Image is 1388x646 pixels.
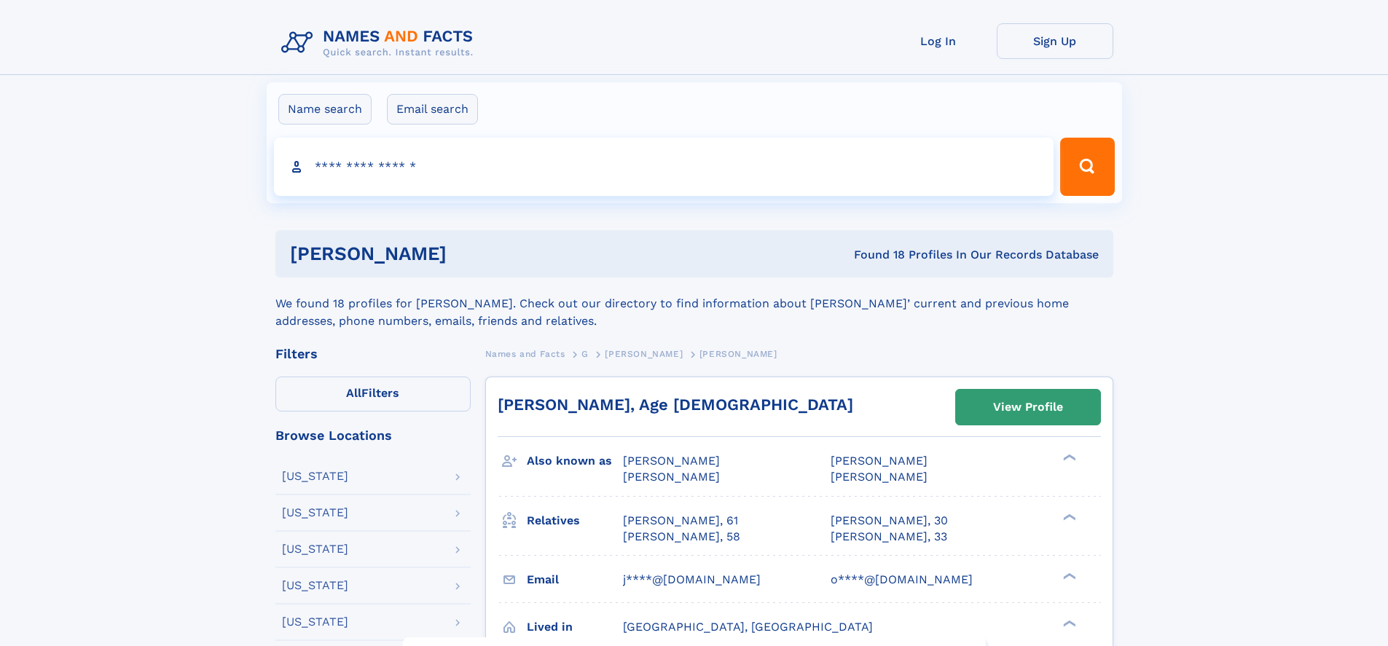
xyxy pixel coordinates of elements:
[1059,618,1077,628] div: ❯
[831,454,928,468] span: [PERSON_NAME]
[623,470,720,484] span: [PERSON_NAME]
[1059,453,1077,462] div: ❯
[831,513,948,529] a: [PERSON_NAME], 30
[346,386,361,400] span: All
[527,508,623,533] h3: Relatives
[956,390,1100,425] a: View Profile
[275,347,471,361] div: Filters
[623,454,720,468] span: [PERSON_NAME]
[997,23,1113,59] a: Sign Up
[274,138,1054,196] input: search input
[581,344,589,363] a: G
[605,344,683,363] a: [PERSON_NAME]
[282,507,348,519] div: [US_STATE]
[290,245,651,263] h1: [PERSON_NAME]
[605,349,683,359] span: [PERSON_NAME]
[282,616,348,628] div: [US_STATE]
[1059,512,1077,521] div: ❯
[581,349,589,359] span: G
[275,377,471,411] label: Filters
[485,344,565,363] a: Names and Facts
[1059,571,1077,580] div: ❯
[275,429,471,442] div: Browse Locations
[278,94,372,125] label: Name search
[1060,138,1114,196] button: Search Button
[498,395,853,414] a: [PERSON_NAME], Age [DEMOGRAPHIC_DATA]
[650,247,1099,263] div: Found 18 Profiles In Our Records Database
[275,23,485,63] img: Logo Names and Facts
[527,567,623,592] h3: Email
[527,615,623,639] h3: Lived in
[275,277,1113,330] div: We found 18 profiles for [PERSON_NAME]. Check out our directory to find information about [PERSON...
[527,449,623,473] h3: Also known as
[993,390,1063,424] div: View Profile
[387,94,478,125] label: Email search
[282,543,348,555] div: [US_STATE]
[831,470,928,484] span: [PERSON_NAME]
[282,470,348,482] div: [US_STATE]
[623,513,738,529] a: [PERSON_NAME], 61
[831,529,947,545] a: [PERSON_NAME], 33
[623,529,740,545] a: [PERSON_NAME], 58
[880,23,997,59] a: Log In
[699,349,777,359] span: [PERSON_NAME]
[282,580,348,591] div: [US_STATE]
[623,620,873,634] span: [GEOGRAPHIC_DATA], [GEOGRAPHIC_DATA]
